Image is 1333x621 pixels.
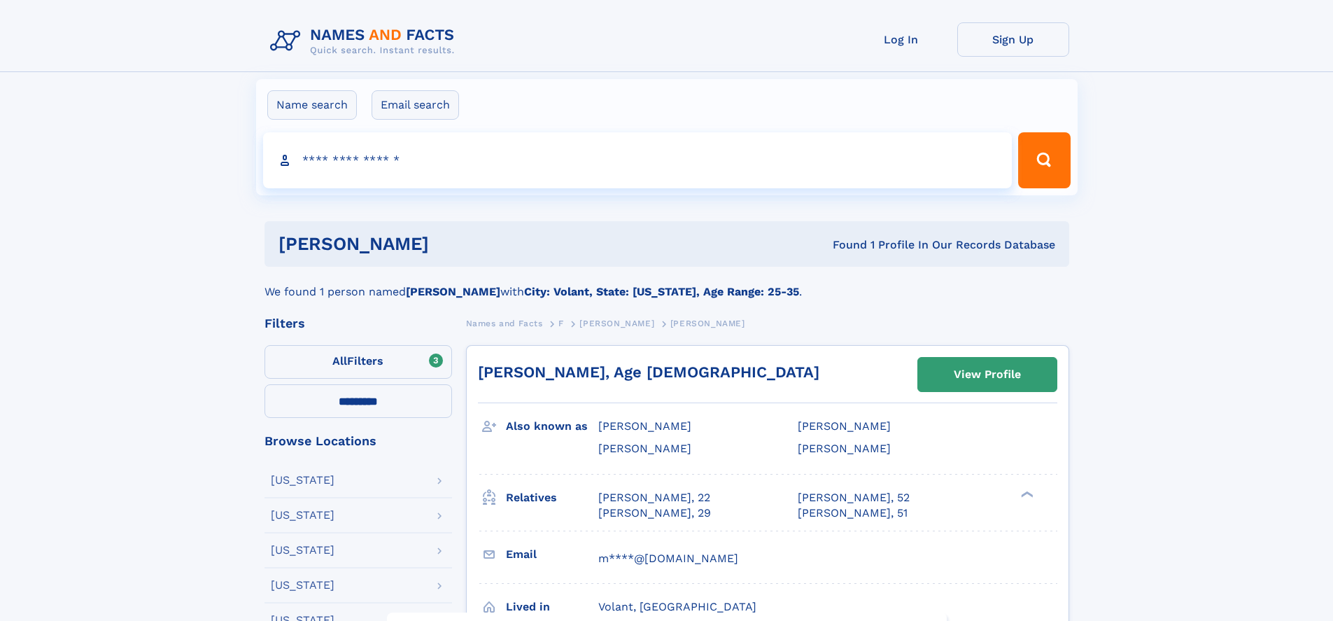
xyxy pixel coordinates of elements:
a: F [558,314,564,332]
div: Browse Locations [265,435,452,447]
span: [PERSON_NAME] [798,442,891,455]
div: [US_STATE] [271,510,334,521]
h3: Email [506,543,598,566]
a: [PERSON_NAME], Age [DEMOGRAPHIC_DATA] [478,363,819,381]
div: Filters [265,317,452,330]
div: Found 1 Profile In Our Records Database [630,237,1055,253]
a: Sign Up [957,22,1069,57]
label: Name search [267,90,357,120]
span: Volant, [GEOGRAPHIC_DATA] [598,600,756,613]
b: [PERSON_NAME] [406,285,500,298]
h3: Relatives [506,486,598,510]
span: [PERSON_NAME] [598,419,691,433]
a: Names and Facts [466,314,543,332]
b: City: Volant, State: [US_STATE], Age Range: 25-35 [524,285,799,298]
div: View Profile [954,358,1021,391]
label: Filters [265,345,452,379]
span: [PERSON_NAME] [598,442,691,455]
div: [US_STATE] [271,545,334,556]
span: [PERSON_NAME] [670,319,745,328]
h3: Also known as [506,414,598,438]
a: [PERSON_NAME], 51 [798,505,908,521]
a: [PERSON_NAME], 29 [598,505,711,521]
a: [PERSON_NAME], 52 [798,490,910,505]
div: [US_STATE] [271,475,334,486]
a: View Profile [918,358,1057,391]
span: All [332,354,347,368]
input: search input [263,132,1013,188]
div: We found 1 person named with . [265,267,1069,300]
a: Log In [845,22,957,57]
span: [PERSON_NAME] [798,419,891,433]
button: Search Button [1018,132,1070,188]
label: Email search [372,90,459,120]
img: Logo Names and Facts [265,22,466,60]
h1: [PERSON_NAME] [278,235,631,253]
div: [US_STATE] [271,580,334,591]
a: [PERSON_NAME] [579,314,654,332]
a: [PERSON_NAME], 22 [598,490,710,505]
span: F [558,319,564,328]
span: [PERSON_NAME] [579,319,654,328]
div: ❯ [1017,489,1034,498]
h3: Lived in [506,595,598,619]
